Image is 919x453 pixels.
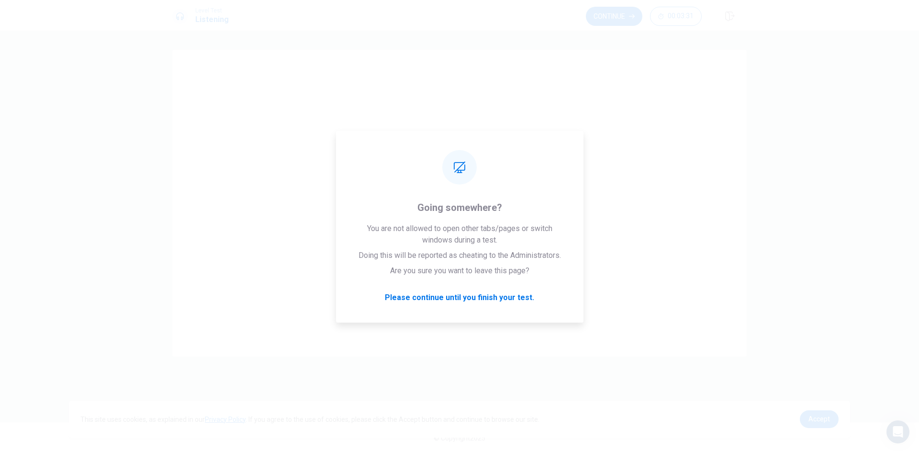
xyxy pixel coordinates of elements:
[886,420,909,443] div: Open Intercom Messenger
[344,219,575,228] p: You have seen all of the questions in the Listening section.
[800,410,839,428] a: dismiss cookie message
[586,7,642,26] button: Continue
[205,416,246,423] a: Privacy Policy
[434,434,485,442] span: © Copyright 2025
[195,7,229,14] span: Level Test
[69,401,850,438] div: cookieconsent
[344,240,575,249] p: Click on Continue to go on.
[650,7,702,26] button: 00:03:31
[195,14,229,25] h1: Listening
[808,415,830,423] span: Accept
[668,12,694,20] span: 00:03:31
[80,416,539,423] span: This site uses cookies, as explained in our . If you agree to the use of cookies, please click th...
